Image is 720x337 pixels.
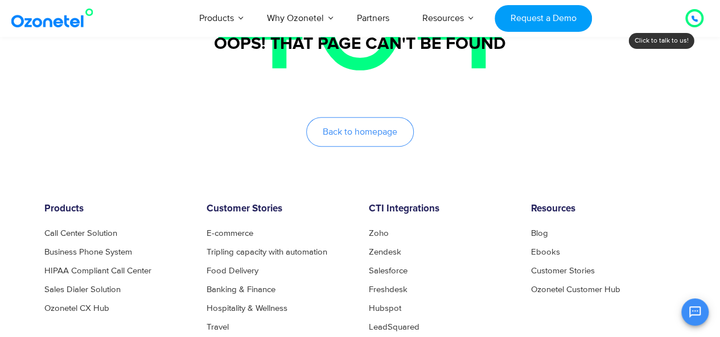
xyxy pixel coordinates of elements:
h6: CTI Integrations [369,203,514,215]
h3: Oops! That page can't be found [44,33,676,55]
a: LeadSquared [369,323,419,331]
a: Freshdesk [369,285,408,294]
a: Banking & Finance [207,285,275,294]
a: Travel [207,323,229,331]
a: Ozonetel Customer Hub [531,285,620,294]
a: Food Delivery [207,267,258,275]
a: HIPAA Compliant Call Center [44,267,151,275]
h6: Resources [531,203,676,215]
a: E-commerce [207,229,253,238]
a: Customer Stories [531,267,595,275]
a: Zoho [369,229,389,238]
h6: Customer Stories [207,203,352,215]
a: Ebooks [531,248,560,256]
a: Salesforce [369,267,408,275]
a: Hubspot [369,304,401,313]
a: Back to homepage [306,117,414,147]
a: Business Phone System [44,248,132,256]
a: Blog [531,229,548,238]
a: Request a Demo [495,5,592,32]
button: Open chat [681,298,709,326]
h6: Products [44,203,190,215]
a: Hospitality & Wellness [207,304,287,313]
span: Back to homepage [323,127,397,136]
a: Call Center Solution [44,229,117,238]
a: Sales Dialer Solution [44,285,121,294]
a: Zendesk [369,248,401,256]
a: Ozonetel CX Hub [44,304,109,313]
a: Tripling capacity with automation [207,248,327,256]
